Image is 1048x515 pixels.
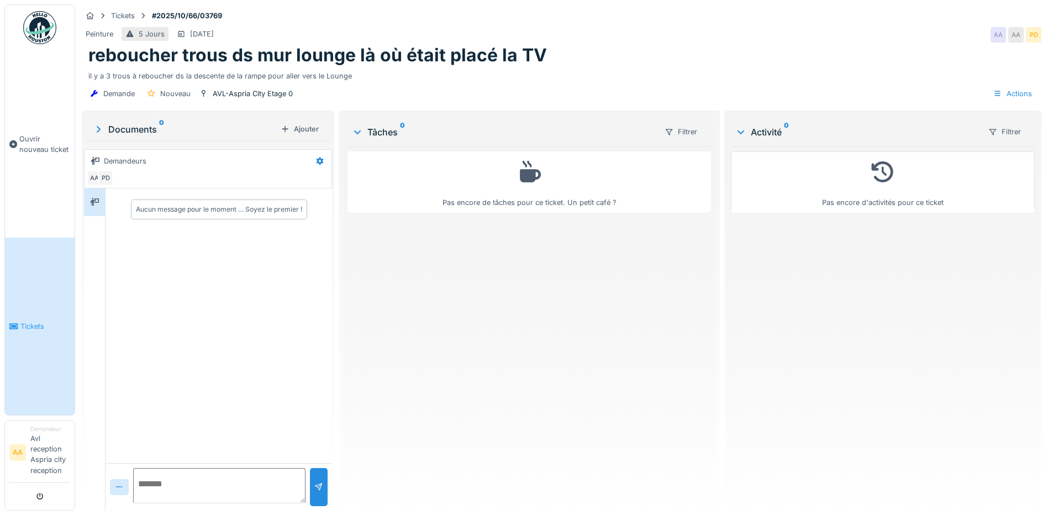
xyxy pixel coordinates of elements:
div: Aucun message pour le moment … Soyez le premier ! [136,204,302,214]
div: Documents [93,123,276,136]
a: Tickets [5,238,75,414]
div: Demande [103,88,135,99]
div: Activité [735,125,979,139]
div: [DATE] [190,29,214,39]
sup: 0 [159,123,164,136]
li: AA [9,444,26,461]
div: AVL-Aspria City Etage 0 [213,88,293,99]
div: PD [98,170,113,186]
h1: reboucher trous ds mur lounge là où était placé la TV [88,45,547,66]
div: AA [1008,27,1024,43]
sup: 0 [784,125,789,139]
div: Nouveau [160,88,191,99]
div: Demandeur [30,425,70,433]
div: AA [991,27,1006,43]
span: Ouvrir nouveau ticket [19,134,70,155]
div: AA [87,170,102,186]
li: Avl reception Aspria city reception [30,425,70,480]
a: Ouvrir nouveau ticket [5,50,75,238]
a: AA DemandeurAvl reception Aspria city reception [9,425,70,483]
div: Tâches [352,125,655,139]
div: Pas encore de tâches pour ce ticket. Un petit café ? [355,156,704,208]
img: Badge_color-CXgf-gQk.svg [23,11,56,44]
div: Actions [988,86,1037,102]
div: Filtrer [660,124,702,140]
div: Tickets [111,10,135,21]
div: Peinture [86,29,113,39]
strong: #2025/10/66/03769 [148,10,227,21]
sup: 0 [400,125,405,139]
div: Pas encore d'activités pour ce ticket [738,156,1028,208]
div: Filtrer [983,124,1026,140]
div: PD [1026,27,1041,43]
div: Ajouter [276,122,323,136]
div: Demandeurs [104,156,146,166]
span: Tickets [20,321,70,332]
div: il y a 3 trous à reboucher ds la descente de la rampe pour aller vers le Lounge [88,66,1035,81]
div: 5 Jours [139,29,165,39]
